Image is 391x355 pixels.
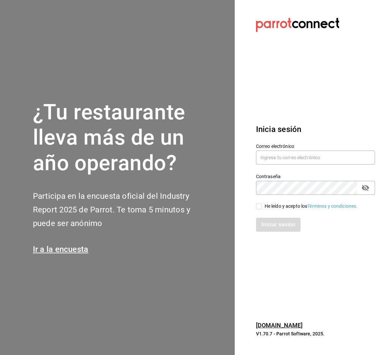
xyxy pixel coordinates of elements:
a: [DOMAIN_NAME] [256,322,303,329]
a: Términos y condiciones. [307,203,357,209]
h2: Participa en la encuesta oficial del Industry Report 2025 de Parrot. Te toma 5 minutos y puede se... [33,189,212,230]
button: passwordField [360,182,371,193]
label: Correo electrónico [256,144,375,148]
div: He leído y acepto los [265,203,358,210]
label: Contraseña [256,174,375,178]
p: V1.70.7 - Parrot Software, 2025. [256,330,375,337]
input: Ingresa tu correo electrónico [256,151,375,165]
a: Ir a la encuesta [33,245,88,254]
h1: ¿Tu restaurante lleva más de un año operando? [33,100,212,176]
h3: Inicia sesión [256,123,375,135]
